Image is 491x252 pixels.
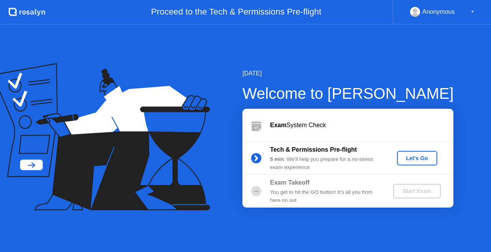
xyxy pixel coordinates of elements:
div: Start Exam [396,188,437,194]
b: Tech & Permissions Pre-flight [270,146,357,153]
div: Let's Go [400,155,434,161]
b: Exam [270,122,287,128]
div: ▼ [471,7,475,17]
div: Anonymous [422,7,455,17]
div: [DATE] [242,69,454,78]
div: You get to hit the GO button! It’s all you from here on out [270,188,381,204]
b: Exam Takeoff [270,179,310,186]
div: Welcome to [PERSON_NAME] [242,82,454,105]
div: : We’ll help you prepare for a no-stress exam experience [270,155,381,171]
button: Let's Go [397,151,437,165]
button: Start Exam [393,184,440,198]
div: System Check [270,121,453,130]
b: 5 min [270,156,284,162]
